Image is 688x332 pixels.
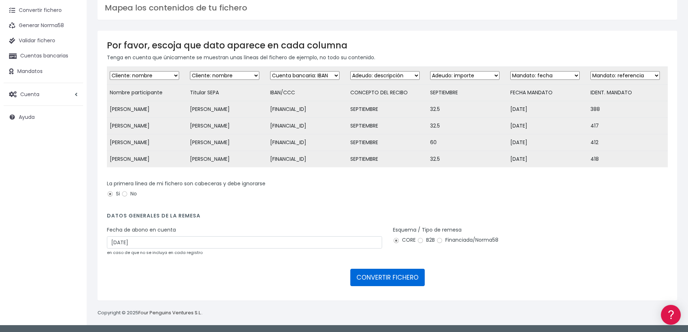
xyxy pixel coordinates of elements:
td: 32.5 [427,101,507,118]
td: 388 [588,101,668,118]
label: Esquema / Tipo de remesa [393,226,462,234]
td: SEPTIEMBRE [347,101,428,118]
h3: Mapea los contenidos de tu fichero [105,3,670,13]
td: [PERSON_NAME] [107,118,187,134]
label: La primera línea de mi fichero son cabeceras y debe ignorarse [107,180,265,187]
td: [FINANCIAL_ID] [267,118,347,134]
div: Programadores [7,173,137,180]
div: Convertir ficheros [7,80,137,87]
td: CONCEPTO DEL RECIBO [347,85,428,101]
a: Generar Norma58 [4,18,83,33]
span: Ayuda [19,113,35,121]
a: General [7,155,137,166]
td: [PERSON_NAME] [187,151,267,168]
td: Nombre participante [107,85,187,101]
p: Copyright © 2025 . [98,309,203,317]
td: 32.5 [427,151,507,168]
td: IDENT. MANDATO [588,85,668,101]
button: Contáctanos [7,193,137,206]
div: Facturación [7,143,137,150]
td: [PERSON_NAME] [187,118,267,134]
td: [PERSON_NAME] [187,134,267,151]
h4: Datos generales de la remesa [107,213,668,223]
td: [DATE] [507,134,588,151]
td: 417 [588,118,668,134]
td: IBAN/CCC [267,85,347,101]
label: Financiada/Norma58 [436,236,498,244]
a: Four Penguins Ventures S.L. [138,309,202,316]
label: B2B [417,236,435,244]
a: Problemas habituales [7,103,137,114]
p: Tenga en cuenta que únicamente se muestran unas líneas del fichero de ejemplo, no todo su contenido. [107,53,668,61]
label: Si [107,190,120,198]
td: [PERSON_NAME] [107,134,187,151]
td: Titular SEPA [187,85,267,101]
a: POWERED BY ENCHANT [99,208,139,215]
td: 32.5 [427,118,507,134]
span: Cuenta [20,90,39,98]
h3: Por favor, escoja que dato aparece en cada columna [107,40,668,51]
label: Fecha de abono en cuenta [107,226,176,234]
td: 60 [427,134,507,151]
small: en caso de que no se incluya en cada registro [107,250,203,255]
label: No [121,190,137,198]
td: FECHA MANDATO [507,85,588,101]
a: Validar fichero [4,33,83,48]
td: 412 [588,134,668,151]
button: CONVERTIR FICHERO [350,269,425,286]
td: SEPTIEMBRE [347,134,428,151]
label: CORE [393,236,416,244]
a: Ayuda [4,109,83,125]
td: [DATE] [507,118,588,134]
a: Formatos [7,91,137,103]
div: Información general [7,50,137,57]
a: Videotutoriales [7,114,137,125]
td: [FINANCIAL_ID] [267,101,347,118]
td: 418 [588,151,668,168]
td: [PERSON_NAME] [107,151,187,168]
td: [DATE] [507,151,588,168]
a: Cuenta [4,87,83,102]
td: [FINANCIAL_ID] [267,134,347,151]
a: Perfiles de empresas [7,125,137,136]
a: API [7,185,137,196]
td: [FINANCIAL_ID] [267,151,347,168]
td: SEPTIEMBRE [427,85,507,101]
a: Información general [7,61,137,73]
a: Cuentas bancarias [4,48,83,64]
td: [PERSON_NAME] [187,101,267,118]
td: [DATE] [507,101,588,118]
td: SEPTIEMBRE [347,151,428,168]
a: Mandatos [4,64,83,79]
td: SEPTIEMBRE [347,118,428,134]
td: [PERSON_NAME] [107,101,187,118]
a: Convertir fichero [4,3,83,18]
